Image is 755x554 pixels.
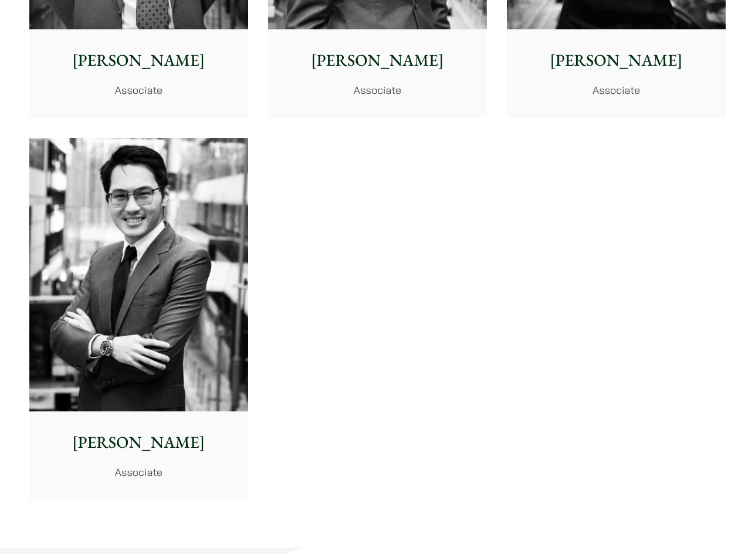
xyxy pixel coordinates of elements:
[516,48,716,73] p: [PERSON_NAME]
[277,82,478,98] p: Associate
[39,430,239,455] p: [PERSON_NAME]
[277,48,478,73] p: [PERSON_NAME]
[29,138,248,501] a: [PERSON_NAME] Associate
[39,48,239,73] p: [PERSON_NAME]
[516,82,716,98] p: Associate
[39,82,239,98] p: Associate
[39,464,239,480] p: Associate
